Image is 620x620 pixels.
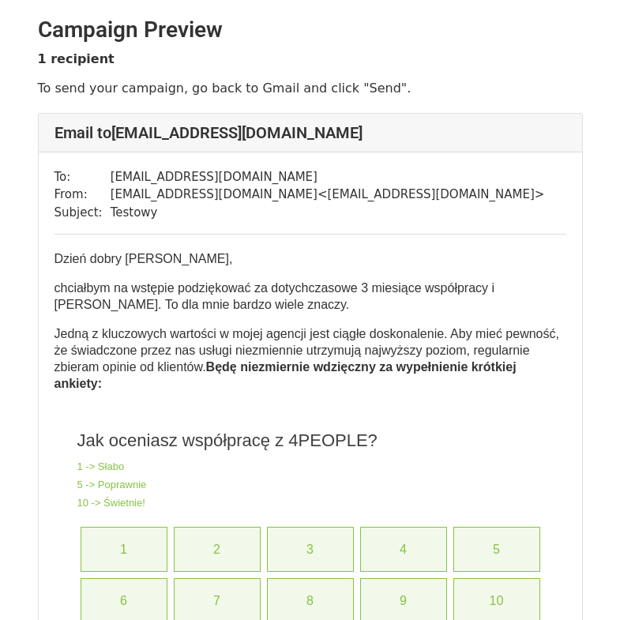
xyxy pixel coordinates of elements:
[111,186,545,204] td: [EMAIL_ADDRESS][DOMAIN_NAME] < [EMAIL_ADDRESS][DOMAIN_NAME] >
[38,17,583,43] h2: Campaign Preview
[81,541,167,558] a: 1
[111,204,545,222] td: Testowy
[54,252,233,265] font: Dzień dobry [PERSON_NAME],
[111,168,545,186] td: [EMAIL_ADDRESS][DOMAIN_NAME]
[54,204,111,222] td: Subject:
[77,498,543,508] div: 10 -> Świetnie!
[454,541,539,558] a: 5
[175,592,260,610] a: 7
[77,428,543,453] div: Jak oceniasz współpracę z 4PEOPLE?
[361,592,446,610] a: 9
[77,461,543,472] div: 1 -> Słabo
[38,51,115,66] strong: 1 recipient
[54,360,517,390] strong: Będę niezmiernie wdzięczny za wypełnienie krótkiej ankiety:
[81,592,167,610] a: 6
[175,541,260,558] a: 2
[454,592,539,610] a: 10
[268,592,353,610] a: 8
[38,80,583,96] p: To send your campaign, go back to Gmail and click "Send".
[54,327,559,390] font: Jedną z kluczowych wartości w mojej agencji jest ciągłe doskonalenie. Aby mieć pewność, że świadc...
[268,541,353,558] a: 3
[54,168,111,186] td: To:
[54,123,566,142] h4: Email to [EMAIL_ADDRESS][DOMAIN_NAME]
[54,186,111,204] td: From:
[77,479,543,490] div: 5 -> Poprawnie
[361,541,446,558] a: 4
[54,281,495,311] font: chciałbym na wstępie podziękować za dotychczasowe 3 miesiące współpracy i [PERSON_NAME]. To dla m...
